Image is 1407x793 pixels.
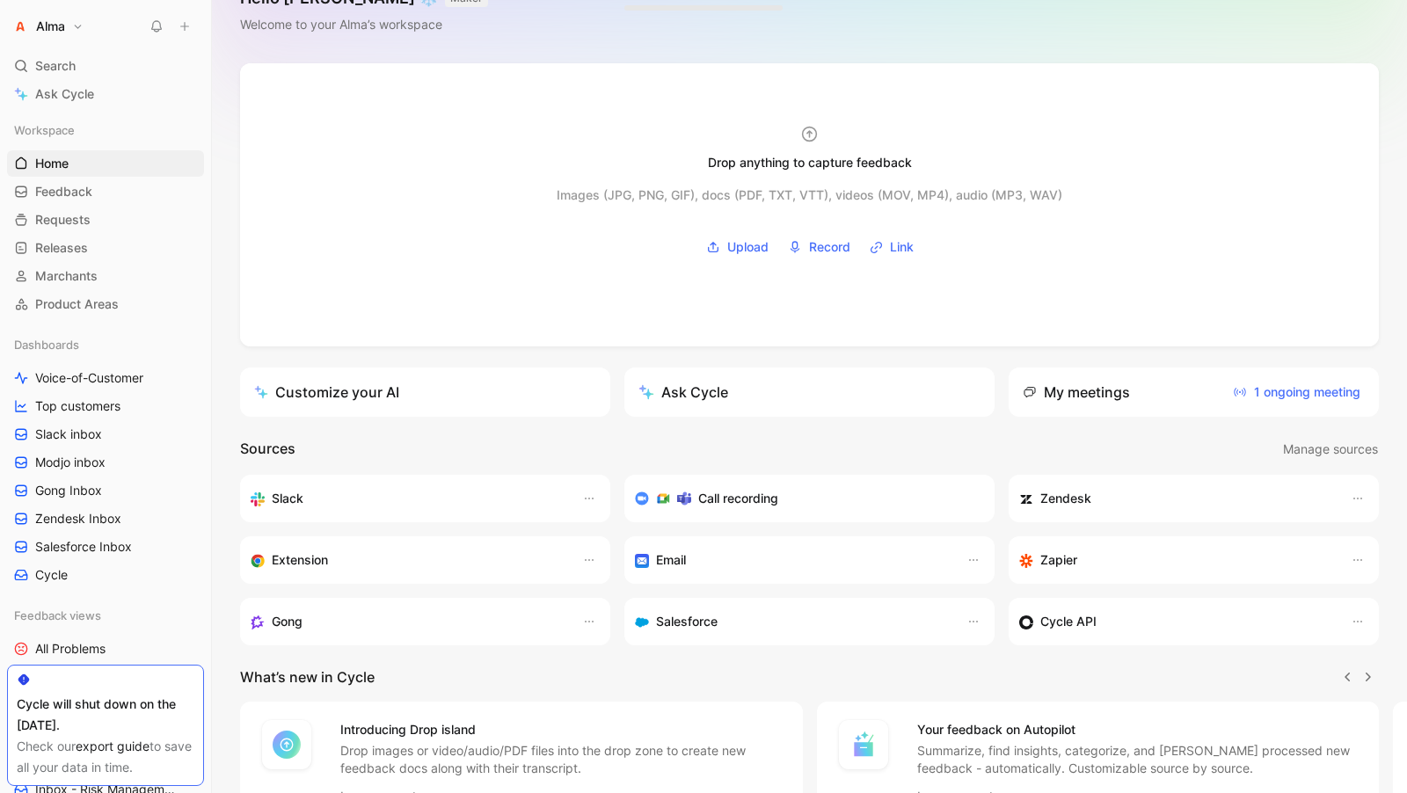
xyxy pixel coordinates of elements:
[14,121,75,139] span: Workspace
[35,482,102,499] span: Gong Inbox
[272,488,303,509] h3: Slack
[35,426,102,443] span: Slack inbox
[7,602,204,629] div: Feedback views
[254,382,399,403] div: Customize your AI
[624,367,995,417] button: Ask Cycle
[7,207,204,233] a: Requests
[656,611,718,632] h3: Salesforce
[7,506,204,532] a: Zendesk Inbox
[917,742,1359,777] p: Summarize, find insights, categorize, and [PERSON_NAME] processed new feedback - automatically. C...
[35,183,92,200] span: Feedback
[7,331,204,588] div: DashboardsVoice-of-CustomerTop customersSlack inboxModjo inboxGong InboxZendesk InboxSalesforce I...
[14,607,101,624] span: Feedback views
[638,382,728,403] div: Ask Cycle
[782,234,857,260] button: Record
[1040,488,1091,509] h3: Zendesk
[340,742,782,777] p: Drop images or video/audio/PDF files into the drop zone to create new feedback docs along with th...
[17,694,194,736] div: Cycle will shut down on the [DATE].
[251,549,565,571] div: Capture feedback from anywhere on the web
[340,719,782,740] h4: Introducing Drop island
[890,236,914,258] span: Link
[35,566,68,584] span: Cycle
[35,84,94,105] span: Ask Cycle
[1040,549,1077,571] h3: Zapier
[7,81,204,107] a: Ask Cycle
[7,636,204,662] a: All Problems
[251,488,565,509] div: Sync your marchants, send feedback and get updates in Slack
[35,295,119,313] span: Product Areas
[35,267,98,285] span: Marchants
[635,549,949,571] div: Forward emails to your feedback inbox
[76,738,149,753] a: export guide
[635,488,970,509] div: Record & transcribe meetings from Zoom, Meet & Teams.
[35,510,121,527] span: Zendesk Inbox
[917,719,1359,740] h4: Your feedback on Autopilot
[251,611,565,632] div: Capture feedback from your incoming calls
[656,549,686,571] h3: Email
[35,239,88,257] span: Releases
[7,393,204,419] a: Top customers
[1282,438,1379,461] button: Manage sources
[1019,488,1333,509] div: Sync marchants and create docs
[240,367,610,417] a: Customize your AI
[7,421,204,447] a: Slack inbox
[698,488,778,509] h3: Call recording
[35,538,132,556] span: Salesforce Inbox
[1040,611,1097,632] h3: Cycle API
[36,18,65,34] h1: Alma
[7,178,204,205] a: Feedback
[240,14,488,35] div: Welcome to your Alma’s workspace
[1233,382,1360,403] span: 1 ongoing meeting
[1019,611,1333,632] div: Sync marchants & send feedback from custom sources. Get inspired by our favorite use case
[35,397,120,415] span: Top customers
[35,640,106,658] span: All Problems
[240,666,375,688] h2: What’s new in Cycle
[7,534,204,560] a: Salesforce Inbox
[7,235,204,261] a: Releases
[272,611,303,632] h3: Gong
[1019,549,1333,571] div: Capture feedback from thousands of sources with Zapier (survey results, recordings, sheets, etc).
[17,736,194,778] div: Check our to save all your data in time.
[7,117,204,143] div: Workspace
[7,263,204,289] a: Marchants
[35,55,76,76] span: Search
[7,14,88,39] button: AlmaAlma
[864,234,920,260] button: Link
[7,477,204,504] a: Gong Inbox
[35,454,106,471] span: Modjo inbox
[727,236,769,258] span: Upload
[7,291,204,317] a: Product Areas
[7,53,204,79] div: Search
[11,18,29,35] img: Alma
[557,185,1062,206] div: Images (JPG, PNG, GIF), docs (PDF, TXT, VTT), videos (MOV, MP4), audio (MP3, WAV)
[7,331,204,358] div: Dashboards
[35,155,69,172] span: Home
[700,234,775,260] button: Upload
[7,449,204,476] a: Modjo inbox
[7,562,204,588] a: Cycle
[1283,439,1378,460] span: Manage sources
[809,236,850,258] span: Record
[7,150,204,177] a: Home
[272,549,328,571] h3: Extension
[240,438,295,461] h2: Sources
[7,365,204,391] a: Voice-of-Customer
[14,336,79,353] span: Dashboards
[1023,382,1130,403] div: My meetings
[35,211,91,229] span: Requests
[1228,378,1365,406] button: 1 ongoing meeting
[35,369,143,387] span: Voice-of-Customer
[708,152,912,173] div: Drop anything to capture feedback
